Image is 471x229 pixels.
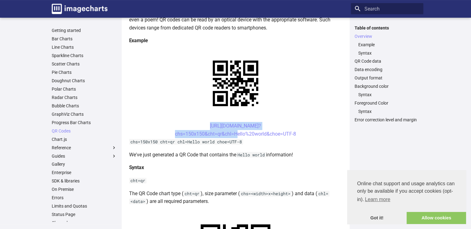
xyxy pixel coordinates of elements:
[357,180,456,204] span: Online chat support and usage analytics can only be available if you accept cookies (opt-in).
[347,170,466,224] div: cookieconsent
[407,212,466,224] a: allow cookies
[52,203,117,209] a: Limits and Quotas
[52,28,117,33] a: Getting started
[129,178,146,183] code: cht=qr
[351,25,423,123] nav: Table of contents
[351,25,423,31] label: Table of contents
[52,111,117,117] a: GraphViz Charts
[52,178,117,184] a: SDK & libraries
[52,78,117,83] a: Doughnut Charts
[129,190,342,205] p: The QR Code chart type ( ), size parameter ( ) and data ( ) are all required parameters.
[52,61,117,67] a: Scatter Charts
[129,139,243,145] code: chs=150x150 cht=qr chl=Hello world choe=UTF-8
[351,3,423,14] input: Search
[52,212,117,217] a: Status Page
[355,83,420,89] a: Background color
[52,137,117,142] a: Chart.js
[52,145,117,150] label: Reference
[355,75,420,81] a: Output format
[49,1,110,16] a: Image-Charts documentation
[358,92,420,97] a: Syntax
[355,92,420,97] nav: Background color
[358,42,420,47] a: Example
[355,34,420,39] a: Overview
[52,103,117,109] a: Bubble Charts
[129,37,342,45] h4: Example
[355,42,420,56] nav: Overview
[355,100,420,106] a: Foreground Color
[355,109,420,114] nav: Foreground Color
[52,4,107,14] img: logo
[52,44,117,50] a: Line Charts
[175,123,296,137] a: [URL][DOMAIN_NAME]?chs=150x150&cht=qr&chl=Hello%20world&choe=UTF-8
[236,152,266,158] code: Hello world
[52,53,117,58] a: Sparkline Charts
[240,191,292,196] code: chs=<width>x<height>
[52,195,117,200] a: Errors
[355,58,420,64] a: QR Code data
[129,164,342,172] h4: Syntax
[358,109,420,114] a: Syntax
[129,151,342,159] p: We've just generated a QR Code that contains the information!
[347,212,407,224] a: dismiss cookie message
[183,191,201,196] code: cht=qr
[52,170,117,175] a: Enterprise
[52,161,117,167] a: Gallery
[52,70,117,75] a: Pie Charts
[202,50,269,117] img: chart
[52,36,117,42] a: Bar Charts
[52,220,117,226] a: Changelog
[52,186,117,192] a: On Premise
[52,128,117,134] a: QR Codes
[52,95,117,100] a: Radar Charts
[355,67,420,72] a: Data encoding
[355,117,420,123] a: Error correction level and margin
[358,50,420,56] a: Syntax
[52,120,117,125] a: Progress Bar Charts
[52,153,117,159] label: Guides
[52,86,117,92] a: Polar Charts
[364,195,391,204] a: learn more about cookies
